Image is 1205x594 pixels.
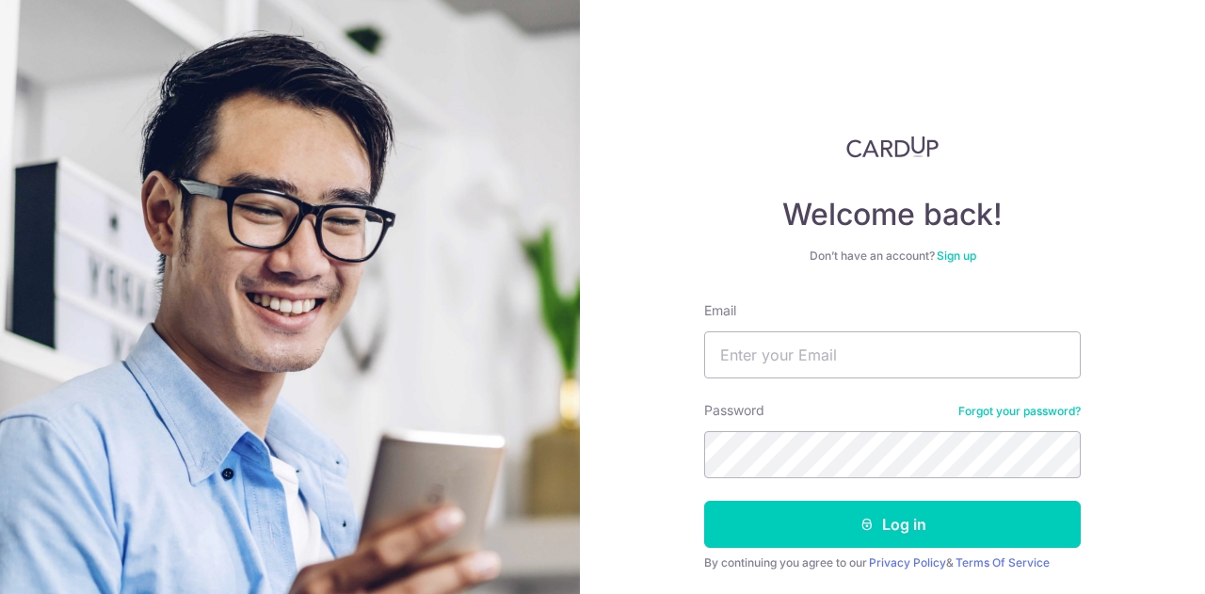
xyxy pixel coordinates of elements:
[704,501,1081,548] button: Log in
[704,249,1081,264] div: Don’t have an account?
[704,401,764,420] label: Password
[846,136,939,158] img: CardUp Logo
[704,555,1081,570] div: By continuing you agree to our &
[704,331,1081,378] input: Enter your Email
[704,301,736,320] label: Email
[704,196,1081,233] h4: Welcome back!
[869,555,946,570] a: Privacy Policy
[956,555,1050,570] a: Terms Of Service
[958,404,1081,419] a: Forgot your password?
[937,249,976,263] a: Sign up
